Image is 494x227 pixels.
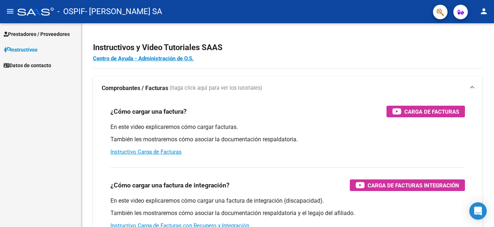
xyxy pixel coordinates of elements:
mat-icon: menu [6,7,15,16]
a: Centro de Ayuda - Administración de O.S. [93,55,194,62]
button: Carga de Facturas Integración [350,179,465,191]
p: También les mostraremos cómo asociar la documentación respaldatoria. [110,135,465,143]
h2: Instructivos y Video Tutoriales SAAS [93,41,482,54]
button: Carga de Facturas [386,106,465,117]
p: También les mostraremos cómo asociar la documentación respaldatoria y el legajo del afiliado. [110,209,465,217]
h3: ¿Cómo cargar una factura? [110,106,187,117]
mat-expansion-panel-header: Comprobantes / Facturas (haga click aquí para ver los tutoriales) [93,77,482,100]
span: (haga click aquí para ver los tutoriales) [170,84,262,92]
span: Carga de Facturas Integración [368,181,459,190]
span: - OSPIF [57,4,85,20]
span: Instructivos [4,46,37,54]
p: En este video explicaremos cómo cargar facturas. [110,123,465,131]
span: Prestadores / Proveedores [4,30,70,38]
strong: Comprobantes / Facturas [102,84,168,92]
div: Open Intercom Messenger [469,202,487,220]
span: - [PERSON_NAME] SA [85,4,162,20]
span: Datos de contacto [4,61,51,69]
mat-icon: person [479,7,488,16]
a: Instructivo Carga de Facturas [110,149,182,155]
span: Carga de Facturas [404,107,459,116]
p: En este video explicaremos cómo cargar una factura de integración (discapacidad). [110,197,465,205]
h3: ¿Cómo cargar una factura de integración? [110,180,230,190]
